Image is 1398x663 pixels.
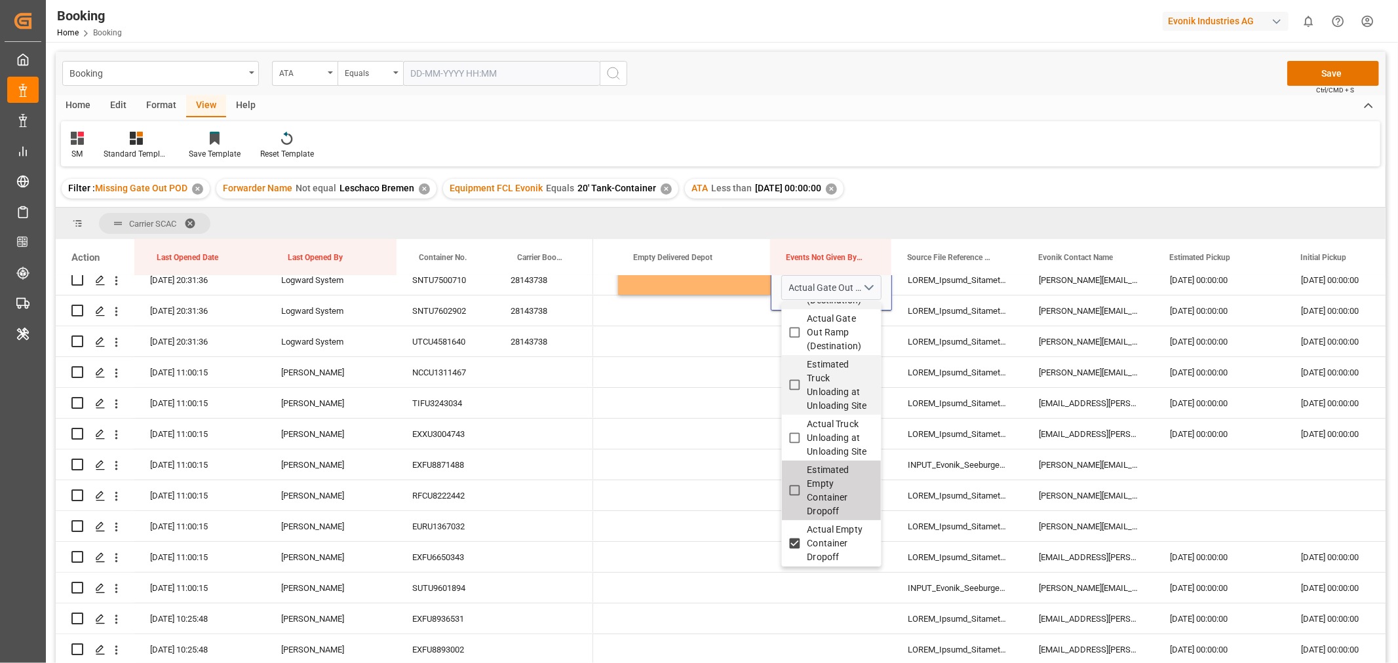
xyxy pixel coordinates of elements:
[279,64,324,79] div: ATA
[134,357,265,387] div: [DATE] 11:00:15
[397,449,495,480] div: EXFU8871488
[157,253,218,262] span: Last Opened Date
[419,183,430,195] div: ✕
[1023,573,1154,603] div: [PERSON_NAME][EMAIL_ADDRESS][DOMAIN_NAME]
[1023,542,1154,572] div: [EMAIL_ADDRESS][PERSON_NAME][DOMAIN_NAME]
[397,542,495,572] div: EXFU6650343
[1154,357,1285,387] div: [DATE] 00:00:00
[397,480,495,510] div: RFCU8222442
[397,295,495,326] div: SNTU7602902
[517,253,566,262] span: Carrier Booking No.
[1023,511,1154,541] div: [PERSON_NAME][EMAIL_ADDRESS][PERSON_NAME][DOMAIN_NAME]
[907,253,995,262] span: Source File Reference Array
[56,265,593,295] div: Press SPACE to select this row.
[1154,265,1285,295] div: [DATE] 00:00:00
[1154,388,1285,418] div: [DATE] 00:00:00
[1154,295,1285,326] div: [DATE] 00:00:00
[100,95,136,117] div: Edit
[136,95,186,117] div: Format
[397,326,495,356] div: UTCU4581640
[134,265,265,295] div: [DATE] 20:31:36
[1169,253,1230,262] span: Estimated Pickup
[892,449,1023,480] div: INPUT_Evonik_Seeburger_IFTMIN_1002890160_20250624155526980.edi,INPUT_Evonik_Seeburger_IFTMIN_1002...
[134,449,265,480] div: [DATE] 11:00:15
[265,388,397,418] div: [PERSON_NAME]
[56,573,593,603] div: Press SPACE to select this row.
[892,388,1023,418] div: LOREM_Ipsumd_Sitametco_ADIPIS_4946525254_91753400930944075.eli,SEDDO_Eiusmo_Temporinc_UTLABO_9369...
[134,542,265,572] div: [DATE] 11:00:15
[186,95,226,117] div: View
[272,61,338,86] button: open menu
[345,64,389,79] div: Equals
[892,357,1023,387] div: LOREM_Ipsumd_Sitametco_ADIPIS_3395451115_45169650290333613.eli,SEDDO_Eiusmo_Temporinc_UTLABO_6786...
[826,183,837,195] div: ✕
[789,281,863,295] div: Actual Gate Out POD, Actual Empty Container Dropoff
[419,253,467,262] span: Container No.
[1154,326,1285,356] div: [DATE] 00:00:00
[892,419,1023,449] div: LOREM_Ipsumd_Sitametco_ADIPIS_5094940994_02439476150184087.eli,SEDDO_Eiusmo_Temporinc_UTLABO_9235...
[134,511,265,541] div: [DATE] 11:00:15
[892,603,1023,634] div: LOREM_Ipsumd_Sitametco_ADIPIS_6563668429_69513411964600674.eli,SEDDO_Eiusmo_Temporinc_UTLABO_9234...
[71,148,84,160] div: SM
[56,511,593,542] div: Press SPACE to select this row.
[1023,603,1154,634] div: [EMAIL_ADDRESS][PERSON_NAME][DOMAIN_NAME]
[192,183,203,195] div: ✕
[265,603,397,634] div: [PERSON_NAME]
[397,357,495,387] div: NCCU1311467
[265,480,397,510] div: [PERSON_NAME]
[633,253,712,262] span: Empty Delivered Depot
[57,28,79,37] a: Home
[1023,388,1154,418] div: [EMAIL_ADDRESS][PERSON_NAME][DOMAIN_NAME]
[1023,480,1154,510] div: [PERSON_NAME][EMAIL_ADDRESS][PERSON_NAME][DOMAIN_NAME]
[56,95,100,117] div: Home
[265,419,397,449] div: [PERSON_NAME]
[1154,603,1285,634] div: [DATE] 00:00:00
[807,419,867,457] span: Actual Truck Unloading at Unloading Site
[1023,357,1154,387] div: [PERSON_NAME][EMAIL_ADDRESS][DOMAIN_NAME]
[265,326,397,356] div: Logward System
[1154,542,1285,572] div: [DATE] 00:00:00
[755,183,821,193] span: [DATE] 00:00:00
[340,183,414,193] span: Leschaco Bremen
[546,183,574,193] span: Equals
[134,573,265,603] div: [DATE] 11:00:15
[134,603,265,634] div: [DATE] 10:25:48
[265,542,397,572] div: [PERSON_NAME]
[807,464,851,516] span: Estimated Empty Container Dropoff
[95,183,187,193] span: Missing Gate Out POD
[807,359,867,411] span: Estimated Truck Unloading at Unloading Site
[71,252,100,263] div: Action
[577,183,656,193] span: 20' Tank-Container
[450,183,543,193] span: Equipment FCL Evonik
[600,61,627,86] button: search button
[1316,85,1354,95] span: Ctrl/CMD + S
[661,183,672,195] div: ✕
[56,326,593,357] div: Press SPACE to select this row.
[1038,253,1113,262] span: Evonik Contact Name
[134,388,265,418] div: [DATE] 11:00:15
[134,326,265,356] div: [DATE] 20:31:36
[62,61,259,86] button: open menu
[265,573,397,603] div: [PERSON_NAME]
[265,449,397,480] div: [PERSON_NAME]
[1023,449,1154,480] div: [PERSON_NAME][EMAIL_ADDRESS][PERSON_NAME][DOMAIN_NAME]
[69,64,244,81] div: Booking
[265,511,397,541] div: [PERSON_NAME]
[134,295,265,326] div: [DATE] 20:31:36
[495,326,593,356] div: 28143738
[892,542,1023,572] div: LOREM_Ipsumd_Sitametco_ADIPIS_0586423592_59660772738494423.eli,SEDDO_Eiusmo_Temporinc_UTLABO_3776...
[104,148,169,160] div: Standard Templates
[786,253,864,262] span: Events Not Given By [PERSON_NAME]
[260,148,314,160] div: Reset Template
[56,419,593,449] div: Press SPACE to select this row.
[1023,295,1154,326] div: [PERSON_NAME][EMAIL_ADDRESS][PERSON_NAME][DOMAIN_NAME]
[1023,326,1154,356] div: [PERSON_NAME][EMAIL_ADDRESS][PERSON_NAME][DOMAIN_NAME]
[288,253,343,262] span: Last Opened By
[1163,9,1294,33] button: Evonik Industries AG
[265,265,397,295] div: Logward System
[223,183,292,193] span: Forwarder Name
[56,603,593,634] div: Press SPACE to select this row.
[129,219,176,229] span: Carrier SCAC
[1287,61,1379,86] button: Save
[56,449,593,480] div: Press SPACE to select this row.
